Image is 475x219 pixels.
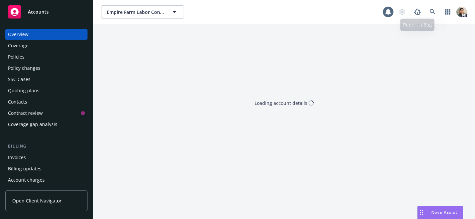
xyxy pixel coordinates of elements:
div: Billing [5,143,88,150]
div: Drag to move [418,206,426,219]
a: Invoices [5,152,88,163]
a: Coverage [5,40,88,51]
div: SSC Cases [8,74,30,85]
div: Coverage gap analysis [8,119,57,130]
a: Start snowing [395,5,409,19]
div: Invoices [8,152,26,163]
span: Empire Farm Labor Contractor LLC [107,9,164,16]
div: Policies [8,52,25,62]
a: Contacts [5,97,88,107]
a: Account charges [5,175,88,185]
span: Accounts [28,9,49,15]
a: Switch app [441,5,454,19]
div: Policy changes [8,63,40,73]
a: Accounts [5,3,88,21]
span: Nova Assist [431,209,457,215]
a: Search [426,5,439,19]
div: Quoting plans [8,85,39,96]
div: Coverage [8,40,29,51]
a: SSC Cases [5,74,88,85]
div: Loading account details [255,100,307,107]
a: Billing updates [5,163,88,174]
img: photo [456,7,467,17]
a: Policies [5,52,88,62]
button: Empire Farm Labor Contractor LLC [101,5,184,19]
span: Open Client Navigator [12,197,62,204]
button: Nova Assist [417,206,463,219]
div: Contract review [8,108,43,118]
div: Overview [8,29,29,40]
a: Report a Bug [411,5,424,19]
a: Policy changes [5,63,88,73]
a: Coverage gap analysis [5,119,88,130]
a: Overview [5,29,88,40]
div: Account charges [8,175,45,185]
a: Contract review [5,108,88,118]
a: Quoting plans [5,85,88,96]
div: Contacts [8,97,27,107]
div: Billing updates [8,163,41,174]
